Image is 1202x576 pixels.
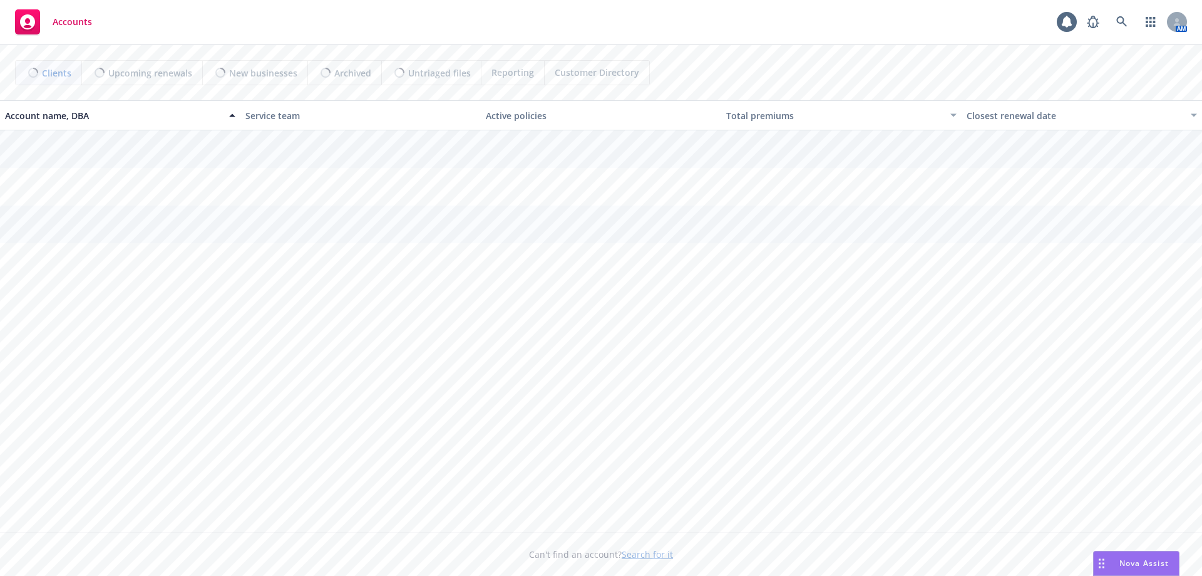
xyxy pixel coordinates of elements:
[1093,551,1179,576] button: Nova Assist
[486,109,716,122] div: Active policies
[721,100,962,130] button: Total premiums
[1094,552,1109,575] div: Drag to move
[555,66,639,79] span: Customer Directory
[1109,9,1134,34] a: Search
[245,109,476,122] div: Service team
[408,66,471,80] span: Untriaged files
[967,109,1183,122] div: Closest renewal date
[481,100,721,130] button: Active policies
[1138,9,1163,34] a: Switch app
[229,66,297,80] span: New businesses
[726,109,943,122] div: Total premiums
[334,66,371,80] span: Archived
[1081,9,1106,34] a: Report a Bug
[962,100,1202,130] button: Closest renewal date
[1119,558,1169,568] span: Nova Assist
[108,66,192,80] span: Upcoming renewals
[240,100,481,130] button: Service team
[5,109,222,122] div: Account name, DBA
[529,548,673,561] span: Can't find an account?
[53,17,92,27] span: Accounts
[10,4,97,39] a: Accounts
[42,66,71,80] span: Clients
[622,548,673,560] a: Search for it
[491,66,534,79] span: Reporting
